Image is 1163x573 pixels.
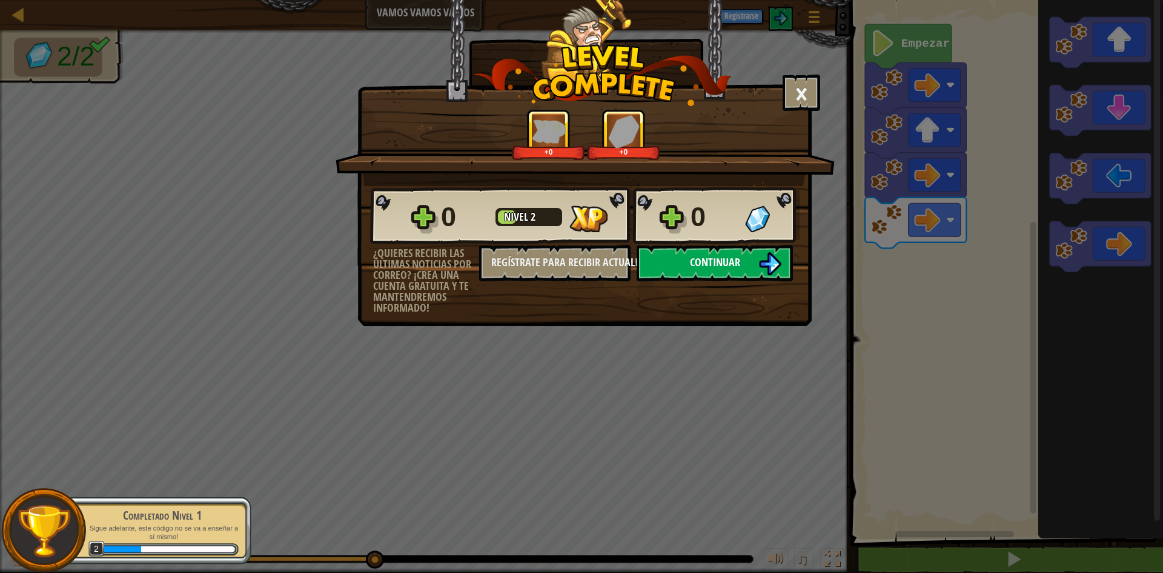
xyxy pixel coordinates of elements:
[531,209,535,224] span: 2
[637,245,793,281] button: Continuar
[472,45,732,106] img: level_complete.png
[479,245,631,281] button: Regístrate para recibir actualizaciones
[16,503,71,558] img: trophy.png
[569,206,608,232] img: XP Ganada
[88,541,105,557] span: 2
[608,115,640,148] img: Gemas Ganadas
[86,507,239,524] div: Completado Nivel 1
[373,248,479,313] div: ¿Quieres recibir las últimas noticias por correo? ¡Crea una cuenta gratuita y te mantendremos inf...
[532,119,566,143] img: XP Ganada
[514,147,583,156] div: +0
[86,524,239,541] p: Sigue adelante, este código no se va a enseñar a sí mismo!
[690,255,740,270] span: Continuar
[758,252,781,275] img: Continuar
[504,209,531,224] span: Nivel
[691,198,738,236] div: 0
[783,75,820,111] button: ×
[441,198,488,236] div: 0
[745,206,770,232] img: Gemas Ganadas
[589,147,658,156] div: +0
